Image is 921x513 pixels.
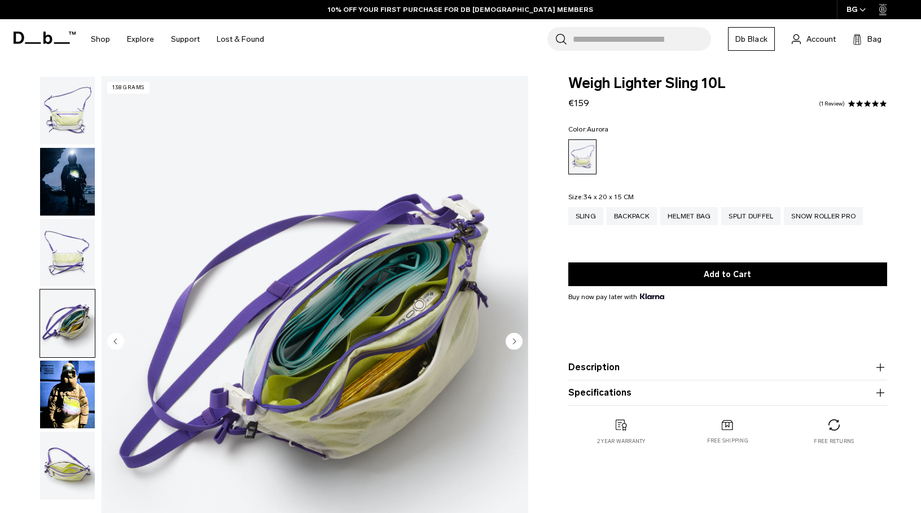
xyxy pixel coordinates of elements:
a: Backpack [607,207,657,225]
a: Lost & Found [217,19,264,59]
button: Weigh_Lighter_Sling_10L_1.png [40,76,95,145]
button: Weigh_Lighter_Sling_10L_4.png [40,431,95,500]
img: {"height" => 20, "alt" => "Klarna"} [640,293,664,299]
button: Weigh_Lighter_Sling_10L_Lifestyle.png [40,147,95,216]
img: Weigh_Lighter_Sling_10L_Lifestyle.png [40,148,95,216]
button: Bag [853,32,881,46]
span: Weigh Lighter Sling 10L [568,76,887,91]
button: Weigh_Lighter_Sling_10L_3.png [40,289,95,358]
a: 1 reviews [819,101,845,107]
span: Bag [867,33,881,45]
span: Aurora [587,125,609,133]
a: Explore [127,19,154,59]
button: Description [568,361,887,374]
img: Weigh_Lighter_Sling_10L_4.png [40,432,95,499]
nav: Main Navigation [82,19,273,59]
span: 34 x 20 x 15 CM [584,193,634,201]
span: Account [806,33,836,45]
p: Free shipping [707,437,748,445]
a: Split Duffel [721,207,780,225]
p: 138 grams [107,82,150,94]
a: Shop [91,19,110,59]
button: Add to Cart [568,262,887,286]
img: Weigh_Lighter_Sling_10L_1.png [40,77,95,144]
span: €159 [568,98,589,108]
a: Db Black [728,27,775,51]
a: Snow Roller Pro [784,207,863,225]
p: 2 year warranty [597,437,646,445]
img: Weigh Lighter Sling 10L Aurora [40,361,95,428]
button: Next slide [506,333,523,352]
legend: Color: [568,126,609,133]
p: Free returns [814,437,854,445]
a: Account [792,32,836,46]
button: Specifications [568,386,887,400]
button: Weigh_Lighter_Sling_10L_2.png [40,218,95,287]
a: Support [171,19,200,59]
a: Aurora [568,139,597,174]
legend: Size: [568,194,634,200]
a: 10% OFF YOUR FIRST PURCHASE FOR DB [DEMOGRAPHIC_DATA] MEMBERS [328,5,593,15]
button: Previous slide [107,333,124,352]
img: Weigh_Lighter_Sling_10L_3.png [40,290,95,357]
a: Helmet Bag [660,207,718,225]
a: Sling [568,207,603,225]
button: Weigh Lighter Sling 10L Aurora [40,360,95,429]
span: Buy now pay later with [568,292,664,302]
img: Weigh_Lighter_Sling_10L_2.png [40,219,95,287]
